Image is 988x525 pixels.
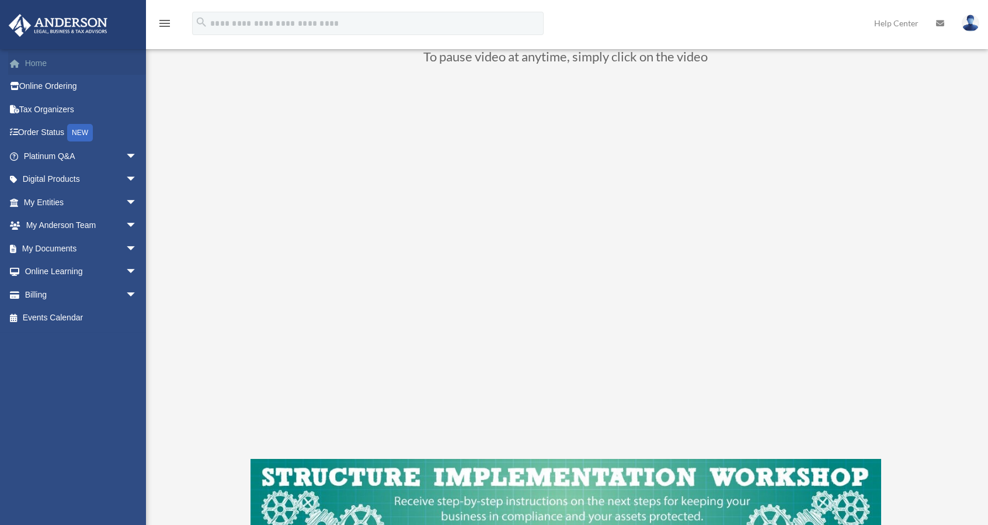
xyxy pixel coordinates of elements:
i: menu [158,16,172,30]
a: Tax Organizers [8,98,155,121]
img: User Pic [962,15,979,32]
a: Home [8,51,155,75]
a: Order StatusNEW [8,121,155,145]
a: Events Calendar [8,306,155,330]
a: Online Ordering [8,75,155,98]
a: Digital Productsarrow_drop_down [8,168,155,191]
img: Anderson Advisors Platinum Portal [5,14,111,37]
span: arrow_drop_down [126,237,149,261]
span: arrow_drop_down [126,214,149,238]
a: My Documentsarrow_drop_down [8,237,155,260]
span: arrow_drop_down [126,260,149,284]
i: search [195,16,208,29]
a: My Anderson Teamarrow_drop_down [8,214,155,237]
span: arrow_drop_down [126,191,149,215]
div: NEW [67,124,93,141]
a: My Entitiesarrow_drop_down [8,191,155,214]
a: Billingarrow_drop_down [8,283,155,306]
a: Platinum Q&Aarrow_drop_down [8,144,155,168]
a: Online Learningarrow_drop_down [8,260,155,284]
h3: To pause video at anytime, simply click on the video [251,50,881,69]
span: arrow_drop_down [126,168,149,192]
span: arrow_drop_down [126,283,149,307]
a: menu [158,20,172,30]
span: arrow_drop_down [126,144,149,168]
iframe: LLC Binder Walkthrough [251,86,881,441]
